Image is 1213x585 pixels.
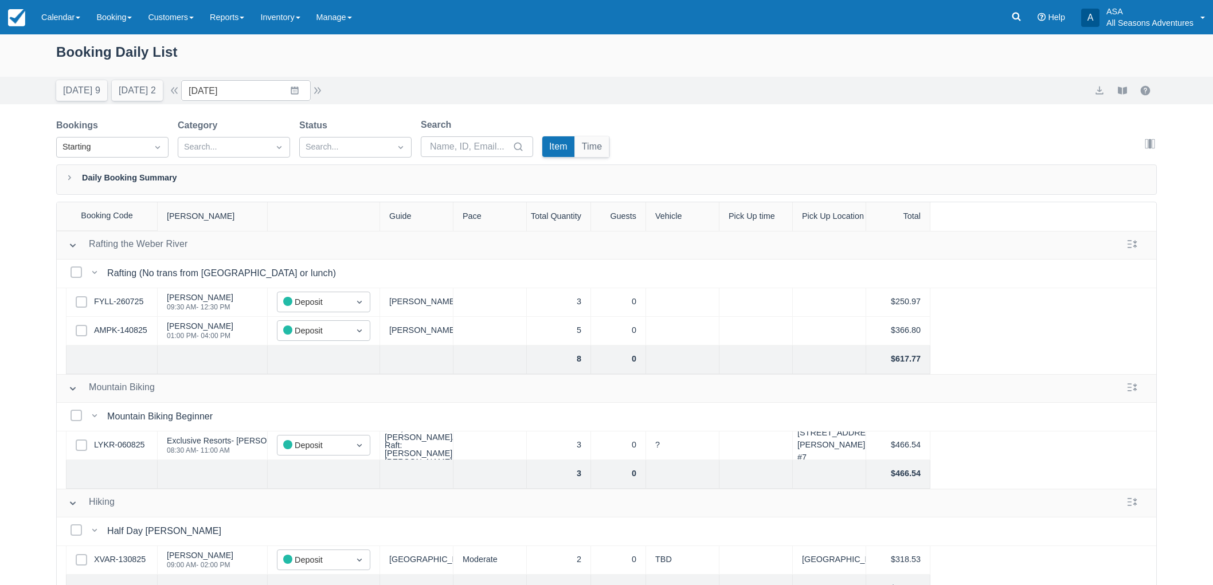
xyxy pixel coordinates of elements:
a: XVAR-130825 [94,553,146,566]
div: Deposit [283,296,343,309]
div: 0 [591,345,646,374]
div: [PERSON_NAME] [158,202,268,231]
span: Dropdown icon [354,554,365,566]
div: [GEOGRAPHIC_DATA] [380,546,453,575]
div: 09:00 AM - 02:00 PM [167,562,233,568]
div: Deposit [283,439,343,452]
div: Daily Booking Summary [56,164,1157,195]
label: Bookings [56,119,103,132]
button: Time [575,136,609,157]
div: Deposit [283,553,343,567]
div: A [1081,9,1099,27]
div: 01:00 PM - 04:00 PM [167,332,233,339]
div: $250.97 [866,288,930,317]
div: Total Quantity [527,202,591,231]
label: Search [421,118,456,132]
div: 8 [527,345,591,374]
a: AMPK-140825 [94,324,147,337]
button: Mountain Biking [64,378,159,399]
div: [PERSON_NAME] [380,317,453,345]
label: Category [178,119,222,132]
a: LYKR-060825 [94,439,145,451]
p: ASA [1106,6,1194,17]
div: [STREET_ADDRESS][PERSON_NAME] & #7 [793,431,866,460]
div: Rafting (No trans from [GEOGRAPHIC_DATA] or lunch) [107,266,341,280]
div: Mountain Biking Beginner [107,410,217,423]
div: [PERSON_NAME] [380,288,453,317]
div: Moderate [453,546,527,575]
div: Pick Up time [719,202,793,231]
div: [PERSON_NAME] [167,551,233,559]
div: TBD [646,546,719,575]
div: ? [646,431,719,460]
div: Deposit [283,324,343,337]
input: Name, ID, Email... [430,136,510,157]
button: Rafting the Weber River [64,235,192,256]
input: Date [181,80,311,101]
span: Dropdown icon [354,325,365,336]
div: [GEOGRAPHIC_DATA] [793,546,866,575]
div: 3 [527,431,591,460]
span: Dropdown icon [273,142,285,153]
div: Guide [380,202,453,231]
div: 0 [591,460,646,489]
div: Guests [591,202,646,231]
i: Help [1038,13,1046,21]
button: [DATE] 2 [112,80,163,101]
div: 2 [527,546,591,575]
span: Dropdown icon [354,439,365,451]
div: $366.80 [866,317,930,345]
div: Bike; [PERSON_NAME]// Raft: [PERSON_NAME], [PERSON_NAME] [385,425,457,466]
div: 3 [527,288,591,317]
div: Vehicle [646,202,719,231]
span: Dropdown icon [354,296,365,308]
div: Booking Code [57,202,158,230]
div: $466.54 [866,431,930,460]
div: Starting [62,141,142,154]
span: Dropdown icon [152,142,163,153]
div: 5 [527,317,591,345]
button: Item [542,136,574,157]
div: [PERSON_NAME] [167,293,233,301]
div: $466.54 [866,460,930,489]
div: 0 [591,546,646,575]
div: 08:30 AM - 11:00 AM [167,447,303,454]
div: [PERSON_NAME] [167,322,233,330]
button: export [1093,84,1106,97]
div: 3 [527,460,591,489]
button: Hiking [64,493,119,513]
div: $318.53 [866,546,930,575]
div: 09:30 AM - 12:30 PM [167,304,233,311]
label: Status [299,119,332,132]
div: Exclusive Resorts- [PERSON_NAME] [167,437,303,445]
div: Booking Daily List [56,41,1157,74]
span: Dropdown icon [395,142,406,153]
button: [DATE] 9 [56,80,107,101]
span: Help [1048,13,1065,22]
div: Pick Up Location [793,202,866,231]
a: FYLL-260725 [94,296,143,308]
img: checkfront-main-nav-mini-logo.png [8,9,25,26]
div: Total [866,202,930,231]
div: Pace [453,202,527,231]
div: $617.77 [866,345,930,374]
p: All Seasons Adventures [1106,17,1194,29]
div: 0 [591,317,646,345]
div: 0 [591,288,646,317]
div: Half Day [PERSON_NAME] [107,524,226,538]
div: 0 [591,431,646,460]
